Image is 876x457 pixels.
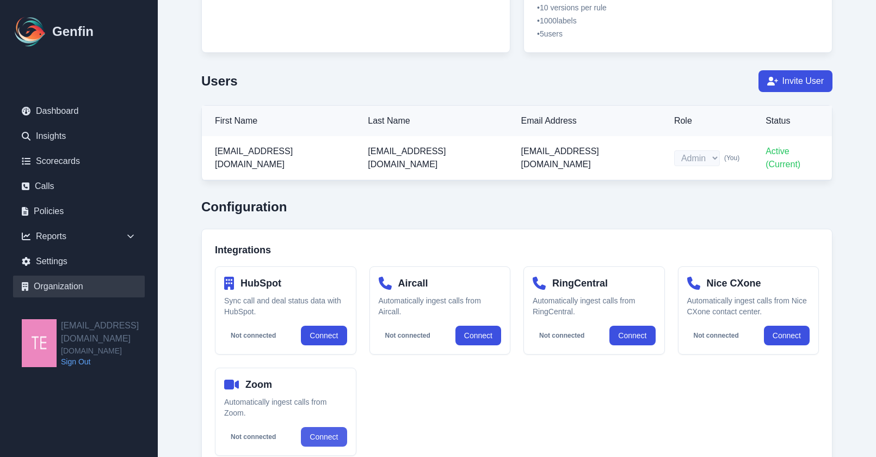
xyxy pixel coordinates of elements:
li: • 5 users [537,28,819,39]
a: Connect [455,326,501,345]
a: Scorecards [13,150,145,172]
th: Status [752,106,832,136]
p: Sync call and deal status data with HubSpot. [224,295,347,317]
th: Role [661,106,752,136]
span: Not connected [533,330,591,341]
a: Connect [609,326,655,345]
th: Last Name [355,106,508,136]
a: Connect [301,326,347,345]
span: [DOMAIN_NAME] [61,345,158,356]
h4: Zoom [245,377,272,392]
span: [EMAIL_ADDRESS][DOMAIN_NAME] [368,147,446,169]
a: Connect [301,427,347,447]
a: Dashboard [13,100,145,122]
h4: Aircall [398,276,428,291]
h4: RingCentral [552,276,608,291]
span: [EMAIL_ADDRESS][DOMAIN_NAME] [521,147,599,169]
button: Connect [764,326,810,345]
img: test239859385@bdunagan.com [22,319,57,367]
h2: Users [201,72,238,90]
li: • 1000 labels [537,15,819,26]
h1: Genfin [52,23,94,40]
span: Not connected [224,330,282,341]
h2: Configuration [201,198,832,216]
h2: [EMAIL_ADDRESS][DOMAIN_NAME] [61,319,158,345]
img: Logo [13,14,48,49]
h4: HubSpot [240,276,281,291]
th: First Name [202,106,355,136]
span: Not connected [379,330,437,341]
p: Automatically ingest calls from Aircall. [379,295,502,317]
th: Email Address [508,106,661,136]
span: [EMAIL_ADDRESS][DOMAIN_NAME] [215,147,293,169]
p: Automatically ingest calls from Zoom. [224,397,347,418]
h3: Integrations [215,242,819,258]
span: (You) [724,154,739,162]
a: Sign Out [61,356,158,367]
a: Settings [13,251,145,272]
span: Active (Current) [766,147,800,169]
a: Organization [13,276,145,297]
h4: Nice CXone [707,276,761,291]
p: Automatically ingest calls from Nice CXone contact center. [687,295,810,317]
a: Insights [13,125,145,147]
span: Not connected [224,431,282,442]
button: Invite User [758,70,832,92]
a: Calls [13,175,145,197]
p: Automatically ingest calls from RingCentral. [533,295,656,317]
a: Policies [13,200,145,222]
li: • 10 versions per rule [537,2,819,13]
div: Reports [13,226,145,247]
span: Not connected [687,330,745,341]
